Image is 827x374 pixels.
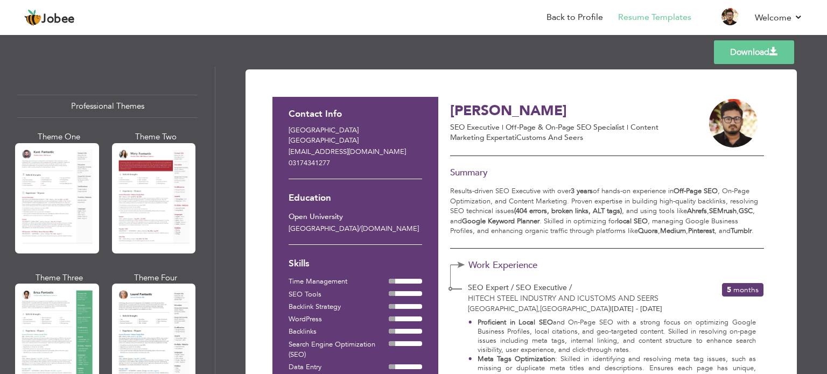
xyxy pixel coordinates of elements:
div: SEO Tools [289,290,389,300]
span: at [508,132,515,143]
p: [GEOGRAPHIC_DATA] [GEOGRAPHIC_DATA] [289,125,422,146]
span: Jobee [41,13,75,25]
p: [EMAIL_ADDRESS][DOMAIN_NAME] [289,147,422,158]
span: | [610,304,612,314]
span: , [538,304,540,314]
span: / [359,224,361,234]
img: jobee.io [24,9,41,26]
p: SEO Executive | Off-Page & On-Page SEO Specialist | Content Marketing Expert iCustoms and Seers [450,122,685,143]
div: Professional Themes [17,95,198,118]
span: SEO Expert / SEO Executive / [468,283,572,293]
strong: Google Keyword Planner [462,216,539,226]
p: 03174341277 [289,158,422,169]
span: [DATE] - [DATE] [610,304,662,314]
h3: [PERSON_NAME] [450,103,685,120]
span: [GEOGRAPHIC_DATA] [DOMAIN_NAME] [289,224,419,234]
div: Theme One [17,131,101,143]
strong: (404 errors, broken links, ALT tags) [514,206,622,216]
a: Back to Profile [546,11,603,24]
div: Backlink Strategy [289,302,389,313]
strong: Proficient in Local SEO [478,317,553,327]
strong: 3 years [571,186,593,196]
h3: Education [289,193,422,203]
a: Resume Templates [618,11,691,24]
li: and On-Page SEO with a strong focus on optimizing Google Business Profiles, local citations, and ... [468,318,756,355]
span: Months [733,285,759,295]
a: Welcome [755,11,803,24]
img: Profile Img [721,8,739,25]
div: WordPress [289,314,389,325]
div: Data Entry [289,362,389,373]
strong: Pinterest [688,226,714,236]
a: Download [714,40,794,64]
span: Work Experience [468,260,559,271]
strong: Meta Tags Optimization [478,354,555,364]
p: Results-driven SEO Executive with over of hands-on experience in , On-Page Optimization, and Cont... [450,186,763,236]
strong: SEMrush [709,206,737,216]
strong: local SEO [617,216,648,226]
span: Hitech Steel Industry and iCustoms and Seers [468,293,658,304]
a: Jobee [24,9,75,26]
div: Open University [289,211,422,223]
strong: Off-Page SEO [674,186,718,196]
strong: Quora [638,226,658,236]
span: 5 [727,285,731,295]
div: Theme Three [17,272,101,284]
h3: Contact Info [289,109,422,119]
span: [GEOGRAPHIC_DATA] [GEOGRAPHIC_DATA] [468,304,610,314]
strong: GSC [739,206,753,216]
strong: Medium [660,226,686,236]
div: Backlinks [289,327,389,337]
div: Time Management [289,277,389,287]
strong: Tumblr [731,226,752,236]
h3: Skills [289,259,422,269]
div: Theme Two [114,131,198,143]
h3: Summary [450,168,763,178]
div: Search Engine Optimization (SEO) [289,340,389,361]
div: Theme Four [114,272,198,284]
strong: Ahrefs [687,206,707,216]
img: 9+Izcstvud973F+Rz38P57PN77QowtqAAAAAElFTkSuQmCC [709,99,758,147]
